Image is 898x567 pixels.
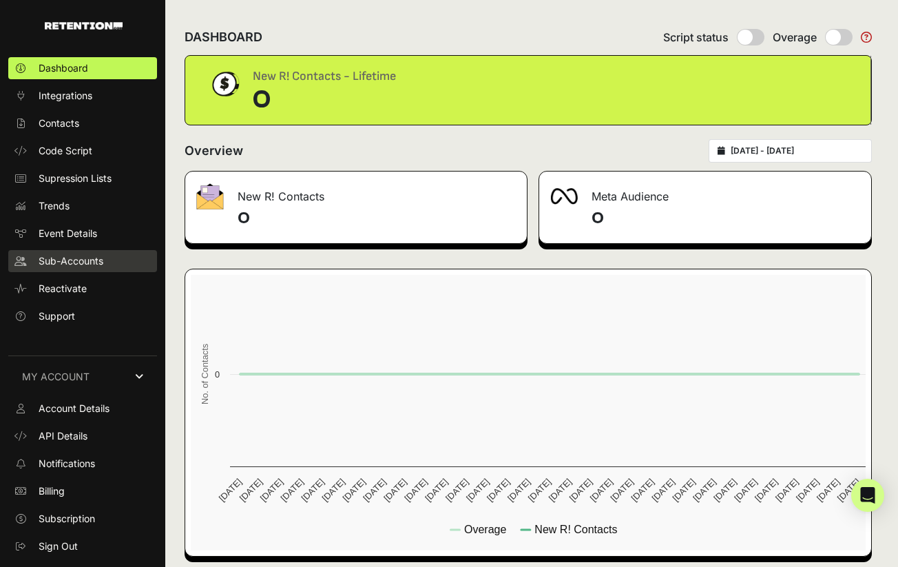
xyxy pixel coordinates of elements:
[39,199,70,213] span: Trends
[8,112,157,134] a: Contacts
[8,278,157,300] a: Reactivate
[39,172,112,185] span: Supression Lists
[39,402,109,415] span: Account Details
[45,22,123,30] img: Retention.com
[423,477,450,504] text: [DATE]
[320,477,346,504] text: [DATE]
[550,188,578,205] img: fa-meta-2f981b61bb99beabf952f7030308934f19ce035c18b003e963880cc3fabeebb7.png
[794,477,821,504] text: [DATE]
[382,477,408,504] text: [DATE]
[567,477,594,504] text: [DATE]
[22,370,90,384] span: MY ACCOUNT
[464,477,491,504] text: [DATE]
[592,207,860,229] h4: 0
[8,140,157,162] a: Code Script
[402,477,429,504] text: [DATE]
[505,477,532,504] text: [DATE]
[8,480,157,502] a: Billing
[39,457,95,471] span: Notifications
[464,524,506,535] text: Overage
[217,477,244,504] text: [DATE]
[851,479,884,512] div: Open Intercom Messenger
[39,309,75,323] span: Support
[8,305,157,327] a: Support
[8,535,157,557] a: Sign Out
[649,477,676,504] text: [DATE]
[215,369,220,380] text: 0
[8,355,157,398] a: MY ACCOUNT
[200,344,210,404] text: No. of Contacts
[753,477,780,504] text: [DATE]
[39,227,97,240] span: Event Details
[185,172,527,213] div: New R! Contacts
[670,477,697,504] text: [DATE]
[185,28,262,47] h2: DASHBOARD
[185,141,243,161] h2: Overview
[629,477,656,504] text: [DATE]
[835,477,862,504] text: [DATE]
[300,477,326,504] text: [DATE]
[8,250,157,272] a: Sub-Accounts
[539,172,871,213] div: Meta Audience
[8,195,157,217] a: Trends
[340,477,367,504] text: [DATE]
[361,477,388,504] text: [DATE]
[238,477,264,504] text: [DATE]
[39,116,79,130] span: Contacts
[253,86,396,114] div: 0
[773,477,800,504] text: [DATE]
[815,477,842,504] text: [DATE]
[279,477,306,504] text: [DATE]
[39,61,88,75] span: Dashboard
[534,524,617,535] text: New R! Contacts
[39,484,65,498] span: Billing
[8,223,157,245] a: Event Details
[258,477,285,504] text: [DATE]
[39,539,78,553] span: Sign Out
[547,477,574,504] text: [DATE]
[39,429,87,443] span: API Details
[39,89,92,103] span: Integrations
[238,207,516,229] h4: 0
[39,282,87,296] span: Reactivate
[8,57,157,79] a: Dashboard
[8,453,157,475] a: Notifications
[711,477,738,504] text: [DATE]
[485,477,512,504] text: [DATE]
[526,477,553,504] text: [DATE]
[39,144,92,158] span: Code Script
[39,254,103,268] span: Sub-Accounts
[443,477,470,504] text: [DATE]
[196,183,224,209] img: fa-envelope-19ae18322b30453b285274b1b8af3d052b27d846a4fbe8435d1a52b978f639a2.png
[39,512,95,526] span: Subscription
[732,477,759,504] text: [DATE]
[609,477,636,504] text: [DATE]
[663,29,729,45] span: Script status
[8,85,157,107] a: Integrations
[588,477,615,504] text: [DATE]
[253,67,396,86] div: New R! Contacts - Lifetime
[8,167,157,189] a: Supression Lists
[773,29,817,45] span: Overage
[8,398,157,420] a: Account Details
[207,67,242,101] img: dollar-coin-05c43ed7efb7bc0c12610022525b4bbbb207c7efeef5aecc26f025e68dcafac9.png
[8,425,157,447] a: API Details
[8,508,157,530] a: Subscription
[691,477,718,504] text: [DATE]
